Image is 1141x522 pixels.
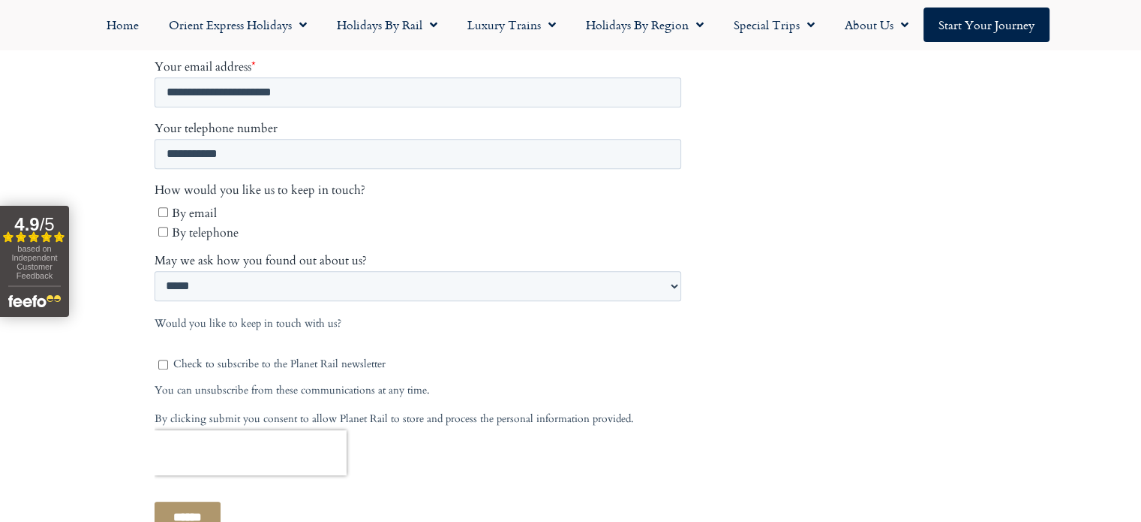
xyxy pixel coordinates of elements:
[154,8,322,42] a: Orient Express Holidays
[719,8,830,42] a: Special Trips
[92,8,154,42] a: Home
[830,8,923,42] a: About Us
[452,8,571,42] a: Luxury Trains
[8,8,1133,42] nav: Menu
[571,8,719,42] a: Holidays by Region
[923,8,1049,42] a: Start your Journey
[322,8,452,42] a: Holidays by Rail
[266,336,343,352] span: Your last name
